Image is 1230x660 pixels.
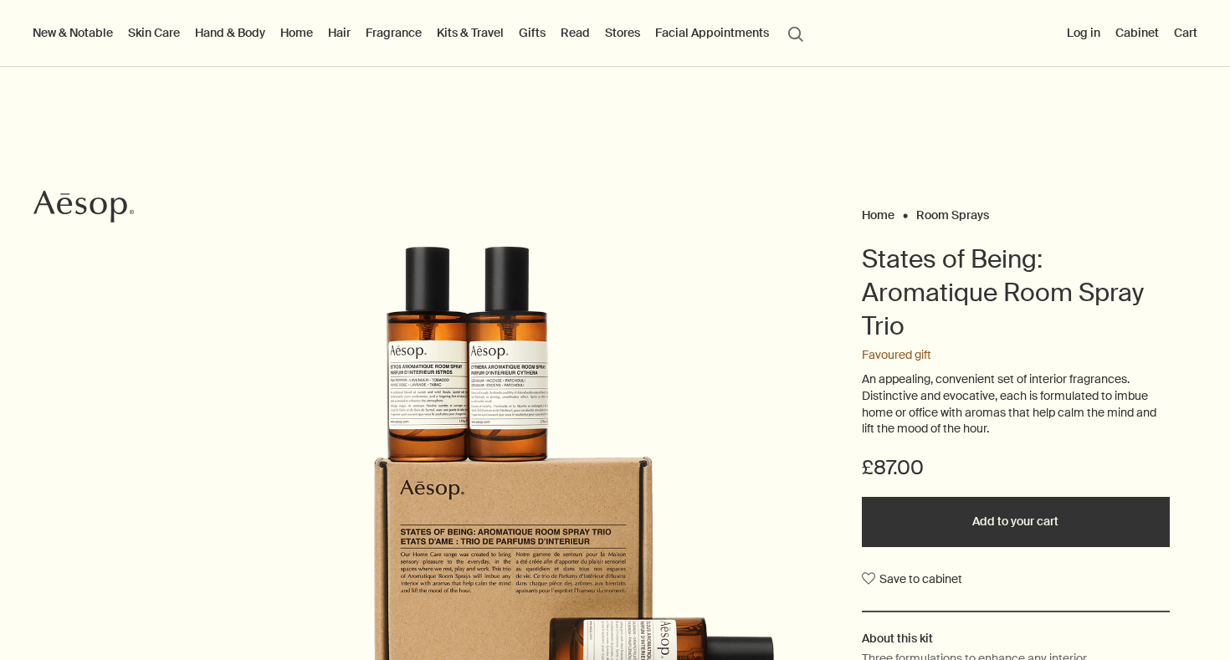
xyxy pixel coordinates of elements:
button: Open search [781,17,811,49]
a: Room Sprays [916,207,989,215]
h2: About this kit [862,629,1170,647]
button: Stores [602,22,643,43]
a: Skin Care [125,22,183,43]
a: Home [277,22,316,43]
a: Aesop [29,186,138,232]
a: Facial Appointments [652,22,772,43]
h1: States of Being: Aromatique Room Spray Trio [862,243,1170,343]
p: An appealing, convenient set of interior fragrances. Distinctive and evocative, each is formulate... [862,371,1170,437]
a: Cabinet [1112,22,1162,43]
button: New & Notable [29,22,116,43]
button: Add to your cart - £87.00 [862,497,1170,547]
a: Read [557,22,593,43]
button: Log in [1063,22,1104,43]
button: Cart [1171,22,1201,43]
a: Kits & Travel [433,22,507,43]
a: Hair [325,22,354,43]
a: Gifts [515,22,549,43]
a: Fragrance [362,22,425,43]
button: Save to cabinet [862,564,962,594]
svg: Aesop [33,190,134,223]
a: Hand & Body [192,22,269,43]
span: £87.00 [862,454,924,481]
a: Home [862,207,894,215]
